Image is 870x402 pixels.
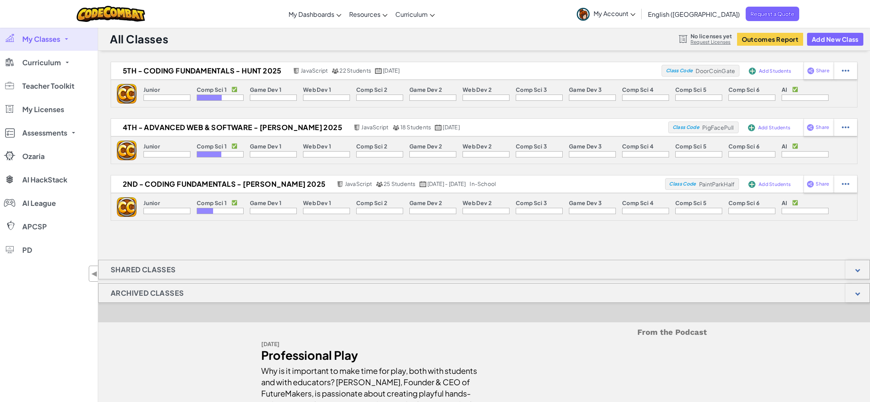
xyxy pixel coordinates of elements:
img: MultipleUsers.png [332,68,339,74]
p: Comp Sci 2 [356,200,387,206]
p: ✅ [792,200,798,206]
span: Curriculum [22,59,61,66]
span: PaintParkHalf [699,180,735,188]
span: My Account [594,9,635,18]
p: Web Dev 2 [463,86,492,93]
span: Add Students [759,182,791,187]
span: Class Code [673,125,699,130]
img: IconStudentEllipsis.svg [842,67,849,74]
span: Class Code [666,68,692,73]
p: Game Dev 3 [569,143,602,149]
img: logo [117,84,136,104]
div: Professional Play [261,350,478,361]
p: Comp Sci 1 [197,200,227,206]
p: Comp Sci 6 [728,86,759,93]
img: logo [117,141,136,160]
img: IconShare_Purple.svg [807,124,814,131]
h2: 5th - Coding Fundamentals - Hunt 2025 [111,65,291,77]
p: Web Dev 1 [303,86,331,93]
span: DoorCoinGate [696,67,735,74]
a: Resources [345,4,391,25]
div: [DATE] [261,338,478,350]
p: Game Dev 1 [250,86,282,93]
h1: Shared Classes [99,260,188,279]
a: Request a Quote [746,7,799,21]
img: calendar.svg [375,68,382,74]
span: My Licenses [22,106,64,113]
img: IconShare_Purple.svg [807,180,814,188]
img: calendar.svg [420,181,427,187]
span: My Dashboards [289,10,334,18]
a: 5th - Coding Fundamentals - Hunt 2025 JavaScript 22 Students [DATE] [111,65,662,77]
p: Game Dev 2 [409,200,442,206]
p: Junior [144,143,160,149]
p: Web Dev 1 [303,143,331,149]
p: ✅ [792,143,798,149]
p: ✅ [792,86,798,93]
span: Curriculum [395,10,428,18]
a: 4th - Advanced Web & Software - [PERSON_NAME] 2025 JavaScript 18 Students [DATE] [111,121,668,133]
p: Comp Sci 1 [197,143,227,149]
p: ✅ [231,200,237,206]
span: AI HackStack [22,176,67,183]
h1: Archived Classes [99,283,196,303]
h2: 4th - Advanced Web & Software - [PERSON_NAME] 2025 [111,121,352,133]
p: Comp Sci 4 [622,143,653,149]
img: javascript.png [353,125,361,130]
span: Share [816,182,829,186]
p: Game Dev 2 [409,143,442,149]
h5: From the Podcast [261,326,707,338]
span: 18 Students [400,123,431,130]
p: Comp Sci 5 [675,86,707,93]
img: IconAddStudents.svg [749,68,756,75]
img: calendar.svg [435,125,442,130]
p: Comp Sci 5 [675,143,707,149]
span: Teacher Toolkit [22,82,74,89]
span: Assessments [22,129,67,136]
p: Game Dev 1 [250,200,282,206]
span: PigFacePull [702,124,734,131]
span: Ozaria [22,153,45,160]
p: Comp Sci 3 [516,200,547,206]
a: My Dashboards [285,4,345,25]
h2: 2nd - Coding Fundamentals - [PERSON_NAME] 2025 [111,178,335,190]
p: Game Dev 3 [569,86,602,93]
img: javascript.png [293,68,300,74]
p: Game Dev 3 [569,200,602,206]
p: Comp Sci 1 [197,86,227,93]
p: Game Dev 1 [250,143,282,149]
span: 22 Students [339,67,371,74]
span: Add Students [759,69,791,73]
span: [DATE] [383,67,400,74]
p: Comp Sci 6 [728,200,759,206]
p: Web Dev 1 [303,200,331,206]
span: Resources [349,10,380,18]
a: Request Licenses [691,39,732,45]
p: Comp Sci 6 [728,143,759,149]
a: Curriculum [391,4,439,25]
span: My Classes [22,36,60,43]
p: AI [782,143,787,149]
a: CodeCombat logo [77,6,145,22]
button: Outcomes Report [737,33,803,46]
img: IconStudentEllipsis.svg [842,180,849,188]
span: No licenses yet [691,33,732,39]
span: English ([GEOGRAPHIC_DATA]) [648,10,740,18]
span: 25 Students [384,180,416,187]
p: Junior [144,86,160,93]
p: AI [782,200,787,206]
p: Comp Sci 3 [516,143,547,149]
span: JavaScript [301,67,328,74]
span: ◀ [91,268,98,279]
a: 2nd - Coding Fundamentals - [PERSON_NAME] 2025 JavaScript 25 Students [DATE] - [DATE] in-school [111,178,665,190]
img: MultipleUsers.png [393,125,400,130]
img: logo [117,197,136,217]
span: Class Code [669,182,696,186]
p: Comp Sci 2 [356,143,387,149]
a: English ([GEOGRAPHIC_DATA]) [644,4,744,25]
img: IconAddStudents.svg [748,124,755,131]
span: [DATE] - [DATE] [427,180,466,187]
img: IconAddStudents.svg [748,181,755,188]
